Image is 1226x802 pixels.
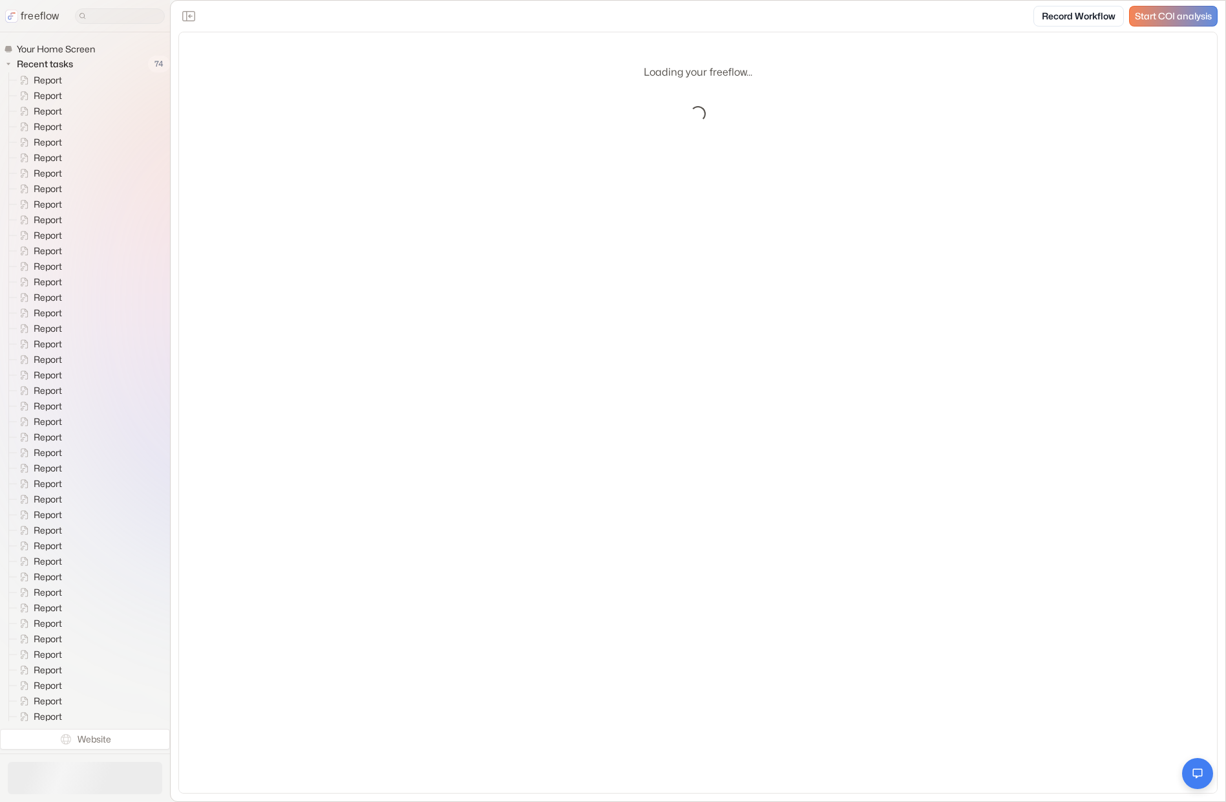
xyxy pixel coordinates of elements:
[9,709,67,724] a: Report
[31,710,66,723] span: Report
[9,600,67,616] a: Report
[21,8,59,24] p: freeflow
[9,647,67,662] a: Report
[31,601,66,614] span: Report
[9,693,67,709] a: Report
[31,182,66,195] span: Report
[9,538,67,554] a: Report
[14,43,99,56] span: Your Home Screen
[31,617,66,630] span: Report
[31,229,66,242] span: Report
[31,151,66,164] span: Report
[9,72,67,88] a: Report
[9,259,67,274] a: Report
[31,570,66,583] span: Report
[31,276,66,288] span: Report
[9,678,67,693] a: Report
[31,446,66,459] span: Report
[9,554,67,569] a: Report
[9,166,67,181] a: Report
[178,6,199,27] button: Close the sidebar
[31,539,66,552] span: Report
[9,305,67,321] a: Report
[9,398,67,414] a: Report
[31,400,66,413] span: Report
[14,58,77,70] span: Recent tasks
[31,260,66,273] span: Report
[4,56,78,72] button: Recent tasks
[9,585,67,600] a: Report
[31,586,66,599] span: Report
[9,507,67,523] a: Report
[9,181,67,197] a: Report
[9,336,67,352] a: Report
[31,74,66,87] span: Report
[9,274,67,290] a: Report
[9,352,67,367] a: Report
[5,8,59,24] a: freeflow
[31,353,66,366] span: Report
[9,243,67,259] a: Report
[1129,6,1218,27] a: Start COI analysis
[9,492,67,507] a: Report
[31,415,66,428] span: Report
[31,555,66,568] span: Report
[31,462,66,475] span: Report
[31,508,66,521] span: Report
[31,322,66,335] span: Report
[9,523,67,538] a: Report
[9,135,67,150] a: Report
[9,119,67,135] a: Report
[31,120,66,133] span: Report
[9,445,67,461] a: Report
[9,321,67,336] a: Report
[9,461,67,476] a: Report
[1135,11,1212,22] span: Start COI analysis
[9,569,67,585] a: Report
[9,616,67,631] a: Report
[31,664,66,677] span: Report
[31,493,66,506] span: Report
[31,244,66,257] span: Report
[9,631,67,647] a: Report
[31,633,66,645] span: Report
[31,648,66,661] span: Report
[31,679,66,692] span: Report
[9,367,67,383] a: Report
[31,524,66,537] span: Report
[9,212,67,228] a: Report
[31,105,66,118] span: Report
[9,429,67,445] a: Report
[31,338,66,351] span: Report
[148,56,170,72] span: 74
[31,307,66,320] span: Report
[31,89,66,102] span: Report
[9,150,67,166] a: Report
[9,103,67,119] a: Report
[9,228,67,243] a: Report
[31,291,66,304] span: Report
[9,88,67,103] a: Report
[31,431,66,444] span: Report
[9,476,67,492] a: Report
[9,197,67,212] a: Report
[31,213,66,226] span: Report
[31,198,66,211] span: Report
[9,414,67,429] a: Report
[1182,758,1213,789] button: Open chat
[31,369,66,382] span: Report
[31,695,66,708] span: Report
[31,167,66,180] span: Report
[9,383,67,398] a: Report
[31,477,66,490] span: Report
[31,384,66,397] span: Report
[1033,6,1124,27] a: Record Workflow
[4,43,100,56] a: Your Home Screen
[644,65,752,80] p: Loading your freeflow...
[9,290,67,305] a: Report
[9,662,67,678] a: Report
[31,136,66,149] span: Report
